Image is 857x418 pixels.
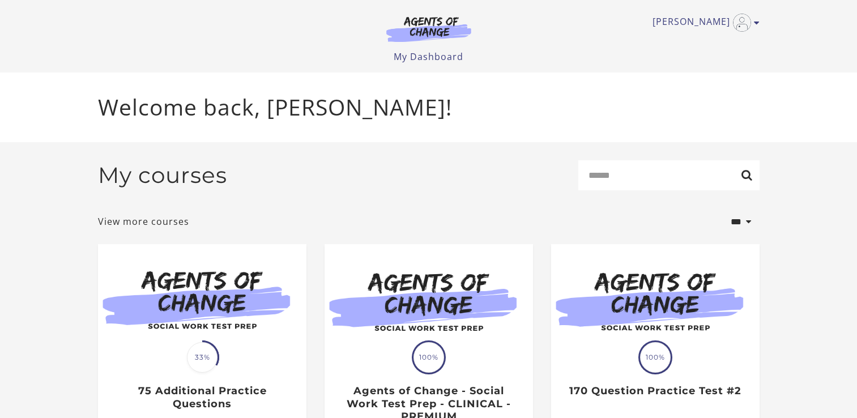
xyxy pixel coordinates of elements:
span: 33% [187,342,218,373]
p: Welcome back, [PERSON_NAME]! [98,91,760,124]
h3: 75 Additional Practice Questions [110,385,294,410]
a: My Dashboard [394,50,463,63]
h2: My courses [98,162,227,189]
span: 100% [640,342,671,373]
a: Toggle menu [653,14,754,32]
a: View more courses [98,215,189,228]
h3: 170 Question Practice Test #2 [563,385,747,398]
img: Agents of Change Logo [374,16,483,42]
span: 100% [413,342,444,373]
